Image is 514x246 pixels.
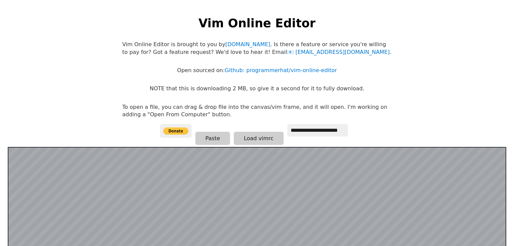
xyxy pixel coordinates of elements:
a: [DOMAIN_NAME] [225,41,270,48]
button: Paste [195,132,230,145]
a: Github: programmerhat/vim-online-editor [225,67,337,73]
h1: Vim Online Editor [198,15,315,31]
p: Vim Online Editor is brought to you by . Is there a feature or service you're willing to pay for?... [122,41,392,56]
a: [EMAIL_ADDRESS][DOMAIN_NAME] [287,49,390,55]
button: Load vimrc [234,132,284,145]
p: To open a file, you can drag & drop file into the canvas/vim frame, and it will open. I'm working... [122,103,392,119]
p: Open sourced on: [177,67,337,74]
p: NOTE that this is downloading 2 MB, so give it a second for it to fully download. [150,85,364,92]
